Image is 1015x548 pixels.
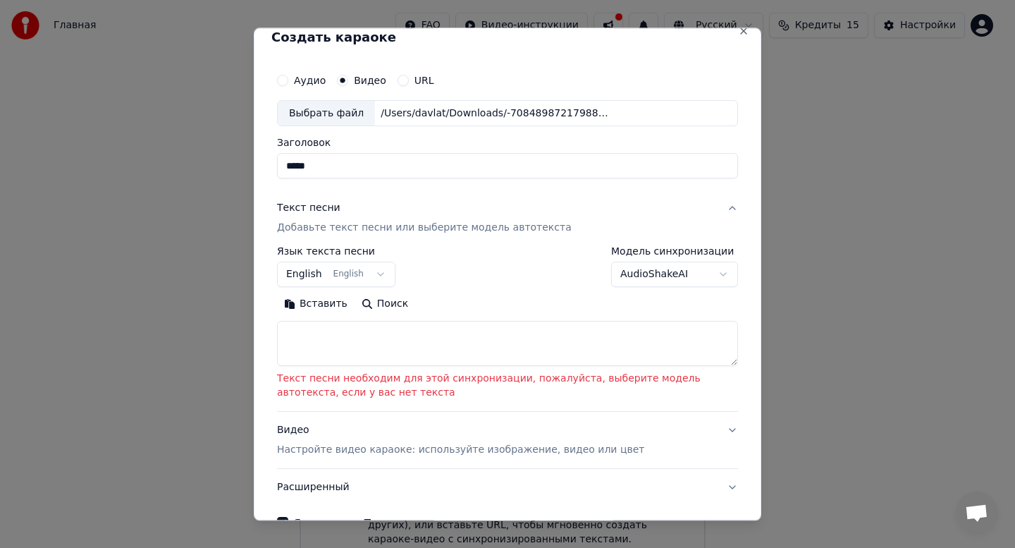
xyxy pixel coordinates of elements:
label: Аудио [294,75,326,85]
label: Я принимаю [294,518,592,528]
label: Заголовок [277,138,738,148]
div: /Users/davlat/Downloads/-7084898721798892504.MP4 [375,106,615,121]
div: Видео [277,424,644,458]
label: Язык текста песни [277,247,395,257]
p: Настройте видео караоке: используйте изображение, видео или цвет [277,444,644,458]
button: Поиск [355,293,415,316]
button: Текст песниДобавьте текст песни или выберите модель автотекста [277,190,738,247]
button: Вставить [277,293,355,316]
button: ВидеоНастройте видео караоке: используйте изображение, видео или цвет [277,413,738,469]
p: Добавьте текст песни или выберите модель автотекста [277,221,572,236]
p: Текст песни необходим для этой синхронизации, пожалуйста, выберите модель автотекста, если у вас ... [277,372,738,401]
div: Выбрать файл [278,101,375,126]
div: Текст песниДобавьте текст песни или выберите модель автотекста [277,247,738,412]
label: Модель синхронизации [611,247,738,257]
button: Расширенный [277,470,738,506]
h2: Создать караоке [271,31,744,44]
label: Видео [354,75,386,85]
button: Я принимаю [364,518,592,528]
div: Текст песни [277,202,340,216]
label: URL [414,75,434,85]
